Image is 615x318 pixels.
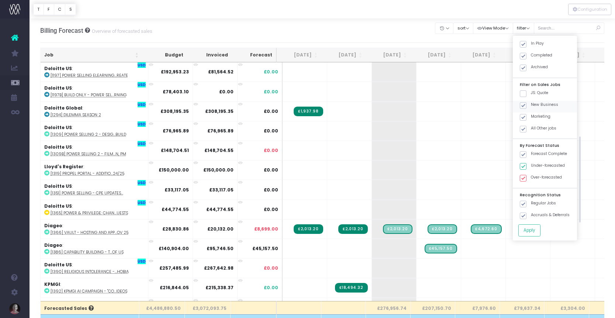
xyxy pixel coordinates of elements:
[520,174,562,180] label: Over-forecasted
[165,187,189,193] strong: £33,117.05
[44,183,72,189] strong: Deloitte US
[65,4,76,15] button: S
[264,89,278,95] span: £0.00
[139,301,185,314] th: £4,486,880.50
[411,48,455,62] th: Oct 25: activate to sort column ascending
[163,89,189,95] strong: £78,403.10
[138,82,146,87] span: USD
[44,65,72,72] strong: Deloitte US
[138,141,146,146] span: USD
[366,48,411,62] th: Sep 25: activate to sort column ascending
[163,128,189,134] strong: £76,965.89
[473,23,513,34] button: View Mode
[44,163,83,170] strong: Lloyd's Register
[41,48,142,62] th: Job: activate to sort column ascending
[321,48,366,62] th: Aug 25: activate to sort column ascending
[264,284,278,291] span: £0.00
[471,224,501,234] span: Streamtime Draft Invoice: [1366] Vault - Hosting and Application Support - Year 4, Nov 24-Nov 25
[51,171,124,176] abbr: [1319] Propel Portal - Additional Funds 24/25
[138,200,146,205] span: USD
[520,212,570,218] label: Accruals & Deferrals
[9,303,20,314] img: images/default_profile_image.png
[161,69,189,75] strong: £192,953.23
[160,108,189,114] strong: £308,195.35
[338,224,367,234] span: Streamtime Invoice: 2254 – [1366] Vault - Hosting and Application Support - Year 4, Nov 24-Nov 25
[500,48,545,62] th: Dec 25: activate to sort column ascending
[138,259,146,264] span: USD
[44,222,62,229] strong: Diageo
[411,301,455,314] th: £207,150.70
[520,102,558,108] label: New Business
[41,141,148,160] td: :
[161,147,189,153] strong: £148,704.51
[254,226,278,232] span: £8,699.00
[41,258,148,278] td: :
[294,107,323,116] span: Streamtime Invoice: 2236 – [1294] Dilemma Season 2
[138,121,146,127] span: USD
[51,230,128,235] abbr: [1366] Vault - Hosting and Application Support - Year 4, Nov 24-Nov 25
[138,180,146,186] span: USD
[41,298,148,317] td: :
[44,124,72,131] strong: Deloitte US
[264,147,278,154] span: £0.00
[54,4,66,15] button: C
[138,102,146,107] span: USD
[90,27,152,34] small: Overview of forecasted sales
[51,132,126,137] abbr: [1309] Power Selling 2 - Design + Build
[41,160,148,180] td: :
[425,244,457,253] span: Streamtime Draft Invoice: [1386] Capability building for Senior Leaders - the measure of us
[41,239,148,258] td: :
[264,69,278,75] span: £0.00
[41,82,148,101] td: :
[51,269,129,274] abbr: [1390] Religious Intolerance - Antisemitism + Islamophobia
[520,64,548,70] label: Archived
[41,278,148,297] td: :
[252,245,278,252] span: £45,157.50
[44,262,72,268] strong: Deloitte US
[513,80,577,89] div: Filter on Sales Jobs
[455,301,500,314] th: £7,976.60
[44,85,72,91] strong: Deloitte US
[207,128,234,134] strong: £76,965.89
[520,114,550,120] label: Marketing
[142,48,187,62] th: Budget
[520,52,552,58] label: Completed
[41,121,148,141] td: :
[366,301,411,314] th: £276,956.74
[520,41,544,46] label: In Play
[520,200,556,206] label: Regular Jobs
[159,167,189,173] strong: £150,000.00
[205,108,234,114] strong: £308,195.35
[44,4,54,15] button: F
[51,112,101,118] abbr: [1294] Dilemma Season 2
[455,48,500,62] th: Nov 25: activate to sort column ascending
[383,224,412,234] span: Streamtime Draft Invoice: [1366] Vault - Hosting and Application Support - Year 4, Nov 24-Nov 25
[51,249,124,255] abbr: [1386] Capability building - the measure of us
[41,101,148,121] td: :
[203,167,234,173] strong: £150,000.00
[545,301,589,314] th: £3,304.00
[51,190,123,196] abbr: [1351] Power Selling - CPE Updates
[44,105,82,111] strong: Deloitte Global
[568,4,611,15] button: Configuration
[207,245,234,252] strong: £95,746.50
[51,92,127,98] abbr: [1197b] Build only - Power Selling Elearning
[185,301,231,314] th: £3,072,093.75
[335,283,368,293] span: Streamtime Invoice: 2243 – [1392] AI Campaign -
[208,69,234,75] strong: £81,564.52
[33,4,76,15] div: Vertical button group
[41,62,148,82] td: :
[33,4,44,15] button: T
[520,151,567,157] label: Forecast Complete
[264,167,278,173] span: £0.00
[159,265,189,271] strong: £257,485.99
[51,288,127,294] abbr: [1392] KPMGI AI Campaign -
[44,203,72,209] strong: Deloitte US
[44,281,60,287] strong: KPMGI
[187,48,232,62] th: Invoiced
[209,187,234,193] strong: £33,117.05
[518,224,540,236] button: Apply
[44,242,62,248] strong: Diageo
[162,226,189,232] strong: £28,830.86
[40,27,83,34] span: Billing Forecast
